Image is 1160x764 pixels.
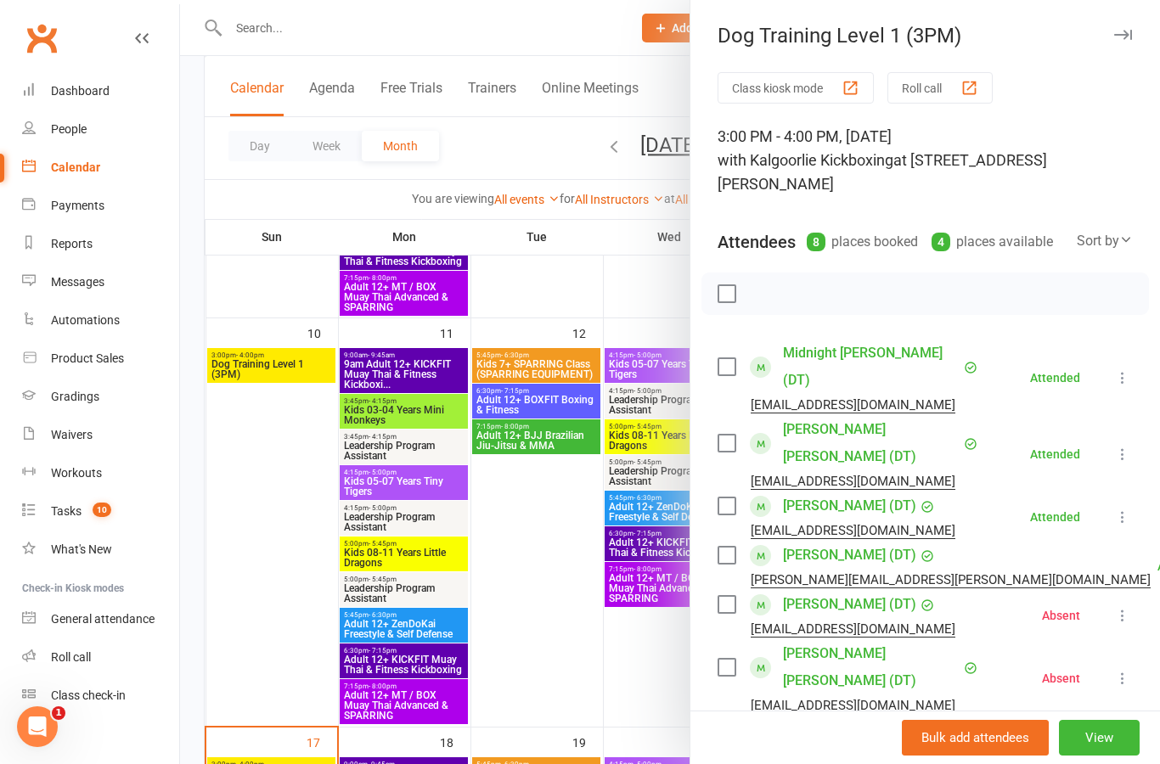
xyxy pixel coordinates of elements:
[718,125,1133,196] div: 3:00 PM - 4:00 PM, [DATE]
[718,72,874,104] button: Class kiosk mode
[22,263,179,301] a: Messages
[22,72,179,110] a: Dashboard
[22,149,179,187] a: Calendar
[51,612,155,626] div: General attendance
[51,275,104,289] div: Messages
[22,110,179,149] a: People
[51,351,124,365] div: Product Sales
[51,160,100,174] div: Calendar
[22,416,179,454] a: Waivers
[51,688,126,702] div: Class check-in
[932,233,950,251] div: 4
[22,531,179,569] a: What's New
[1030,511,1080,523] div: Attended
[1042,610,1080,621] div: Absent
[22,378,179,416] a: Gradings
[718,151,893,169] span: with Kalgoorlie Kickboxing
[783,591,916,618] a: [PERSON_NAME] (DT)
[51,237,93,250] div: Reports
[51,199,104,212] div: Payments
[22,677,179,715] a: Class kiosk mode
[783,340,960,394] a: Midnight [PERSON_NAME] (DT)
[1077,230,1133,252] div: Sort by
[52,706,65,720] span: 1
[51,650,91,664] div: Roll call
[1059,720,1140,756] button: View
[22,301,179,340] a: Automations
[807,230,918,254] div: places booked
[887,72,993,104] button: Roll call
[51,390,99,403] div: Gradings
[22,492,179,531] a: Tasks 10
[51,313,120,327] div: Automations
[22,454,179,492] a: Workouts
[718,230,796,254] div: Attendees
[51,466,102,480] div: Workouts
[51,542,112,556] div: What's New
[902,720,1049,756] button: Bulk add attendees
[783,640,960,694] a: [PERSON_NAME] [PERSON_NAME] (DT)
[51,84,110,98] div: Dashboard
[690,24,1160,48] div: Dog Training Level 1 (3PM)
[20,17,63,59] a: Clubworx
[783,416,960,470] a: [PERSON_NAME] [PERSON_NAME] (DT)
[1042,672,1080,684] div: Absent
[22,187,179,225] a: Payments
[783,542,916,569] a: [PERSON_NAME] (DT)
[93,503,111,517] span: 10
[783,492,916,520] a: [PERSON_NAME] (DT)
[807,233,825,251] div: 8
[1030,372,1080,384] div: Attended
[22,600,179,638] a: General attendance kiosk mode
[51,504,82,518] div: Tasks
[22,340,179,378] a: Product Sales
[51,428,93,441] div: Waivers
[22,638,179,677] a: Roll call
[22,225,179,263] a: Reports
[17,706,58,747] iframe: Intercom live chat
[51,122,87,136] div: People
[1030,448,1080,460] div: Attended
[932,230,1053,254] div: places available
